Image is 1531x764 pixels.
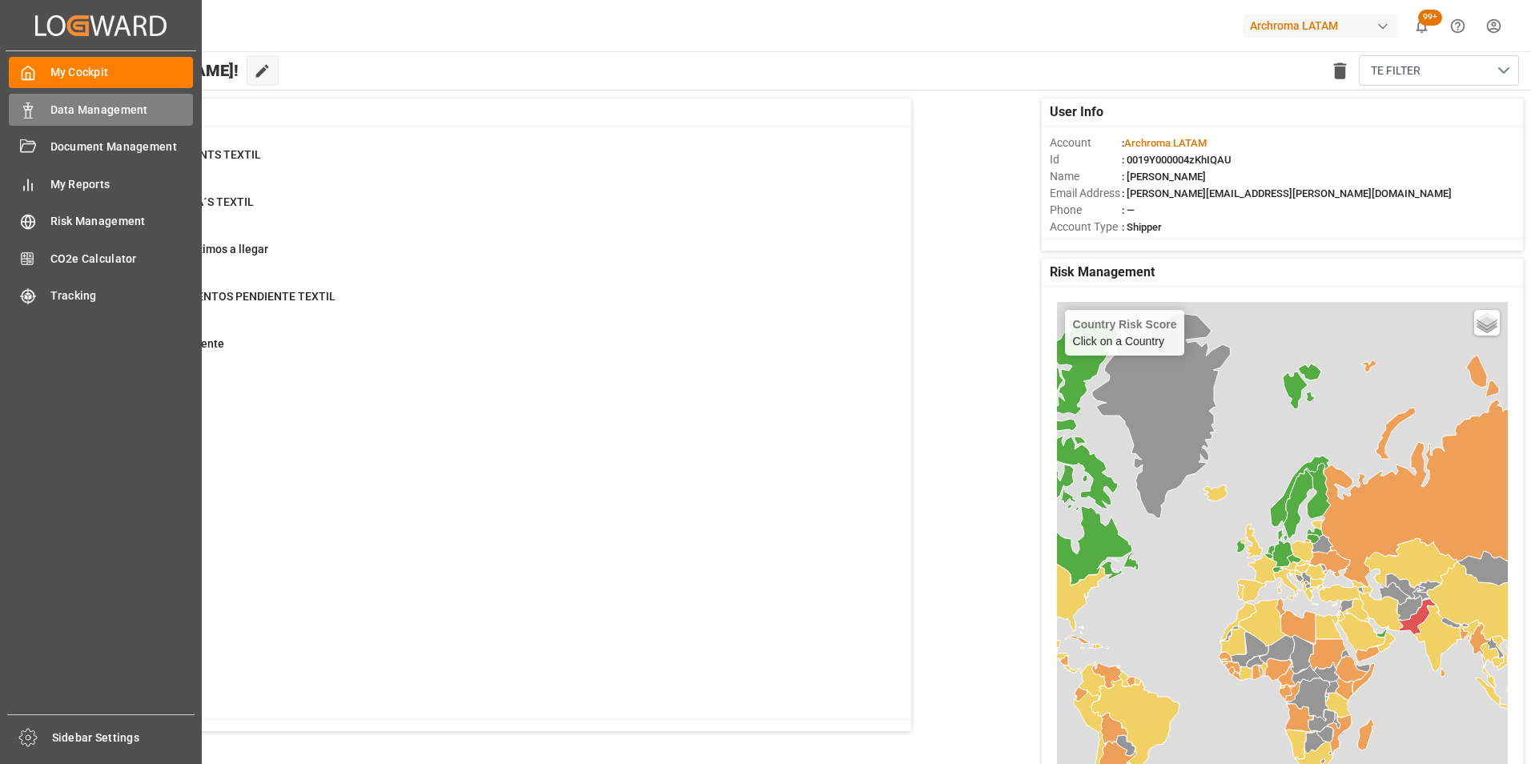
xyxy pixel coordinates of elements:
[1404,8,1440,44] button: show 100 new notifications
[1122,171,1206,183] span: : [PERSON_NAME]
[50,213,194,230] span: Risk Management
[50,251,194,267] span: CO2e Calculator
[1050,263,1155,282] span: Risk Management
[52,730,195,746] span: Sidebar Settings
[82,194,891,227] a: 42CAMBIO DE ETA´S TEXTILContainer Schema
[50,102,194,119] span: Data Management
[9,131,193,163] a: Document Management
[66,55,239,86] span: Hello [PERSON_NAME]!
[1418,10,1442,26] span: 99+
[9,57,193,88] a: My Cockpit
[1073,318,1177,331] h4: Country Risk Score
[1122,204,1135,216] span: : —
[1050,168,1122,185] span: Name
[82,147,891,180] a: 82TRANSSHIPMENTS TEXTILContainer Schema
[9,94,193,125] a: Data Management
[50,64,194,81] span: My Cockpit
[1371,62,1420,79] span: TE FILTER
[82,336,891,369] a: 498Textil PO PendientePurchase Orders
[1073,318,1177,348] div: Click on a Country
[9,168,193,199] a: My Reports
[1474,310,1500,336] a: Layers
[1122,187,1452,199] span: : [PERSON_NAME][EMAIL_ADDRESS][PERSON_NAME][DOMAIN_NAME]
[1359,55,1519,86] button: open menu
[1050,185,1122,202] span: Email Address
[1122,137,1207,149] span: :
[9,206,193,237] a: Risk Management
[1050,151,1122,168] span: Id
[1124,137,1207,149] span: Archroma LATAM
[9,280,193,312] a: Tracking
[1122,154,1232,166] span: : 0019Y000004zKhIQAU
[1244,14,1397,38] div: Archroma LATAM
[1050,103,1103,122] span: User Info
[1244,10,1404,41] button: Archroma LATAM
[50,176,194,193] span: My Reports
[1122,221,1162,233] span: : Shipper
[1050,202,1122,219] span: Phone
[50,288,194,304] span: Tracking
[1050,135,1122,151] span: Account
[123,290,336,303] span: ENVIO DOCUMENTOS PENDIENTE TEXTIL
[50,139,194,155] span: Document Management
[82,288,891,322] a: 11ENVIO DOCUMENTOS PENDIENTE TEXTILPurchase Orders
[9,243,193,274] a: CO2e Calculator
[82,241,891,275] a: 72En transito proximos a llegarContainer Schema
[1440,8,1476,44] button: Help Center
[1050,219,1122,235] span: Account Type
